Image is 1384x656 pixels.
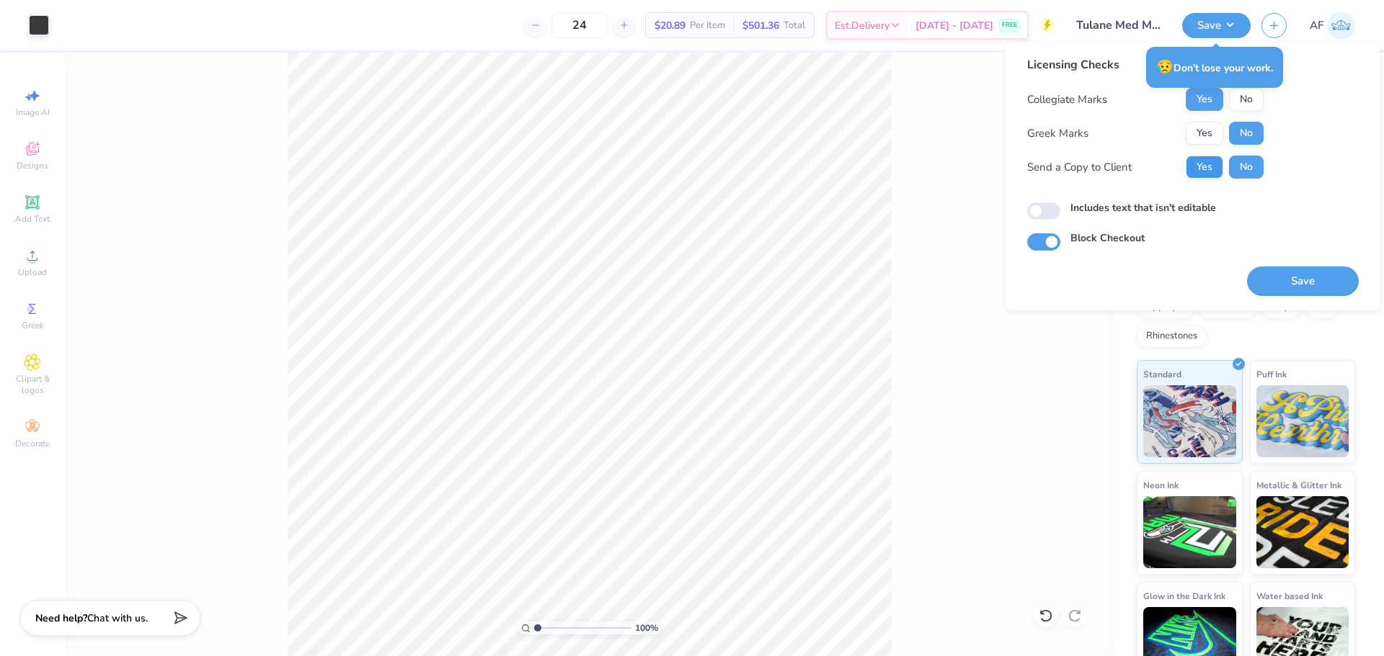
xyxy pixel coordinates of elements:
button: Save [1182,13,1251,38]
span: [DATE] - [DATE] [915,18,993,33]
div: Rhinestones [1137,325,1207,347]
span: Per Item [690,18,725,33]
span: Upload [18,266,47,278]
div: Send a Copy to Client [1027,159,1132,176]
button: Yes [1186,122,1223,145]
a: AF [1310,12,1355,40]
button: Save [1247,266,1359,296]
span: Est. Delivery [835,18,890,33]
div: Collegiate Marks [1027,91,1107,108]
span: FREE [1002,20,1017,30]
span: Image AI [16,107,50,118]
span: Water based Ink [1256,588,1323,603]
input: Untitled Design [1065,11,1171,40]
input: – – [551,12,608,38]
button: No [1229,122,1264,145]
span: Neon Ink [1143,477,1179,493]
span: 😥 [1156,58,1174,76]
button: No [1229,88,1264,111]
img: Standard [1143,385,1236,457]
span: Greek [22,320,44,331]
span: Clipart & logos [7,373,58,396]
span: Total [784,18,805,33]
div: Greek Marks [1027,125,1088,142]
span: Metallic & Glitter Ink [1256,477,1341,493]
span: Glow in the Dark Ink [1143,588,1225,603]
label: Includes text that isn't editable [1070,200,1216,215]
strong: Need help? [35,611,87,625]
label: Block Checkout [1070,230,1145,246]
span: Designs [17,160,48,171]
span: Add Text [15,213,50,225]
img: Ana Francesca Bustamante [1327,12,1355,40]
span: $501.36 [742,18,779,33]
button: Yes [1186,88,1223,111]
div: Don’t lose your work. [1146,47,1283,88]
span: Decorate [15,438,50,449]
img: Metallic & Glitter Ink [1256,496,1349,568]
div: Licensing Checks [1027,56,1264,73]
span: 100 % [635,621,658,634]
span: $20.89 [655,18,686,33]
button: No [1229,156,1264,179]
span: Chat with us. [87,611,148,625]
img: Puff Ink [1256,385,1349,457]
img: Neon Ink [1143,496,1236,568]
button: Yes [1186,156,1223,179]
span: Standard [1143,367,1181,382]
span: AF [1310,17,1323,34]
span: Puff Ink [1256,367,1287,382]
